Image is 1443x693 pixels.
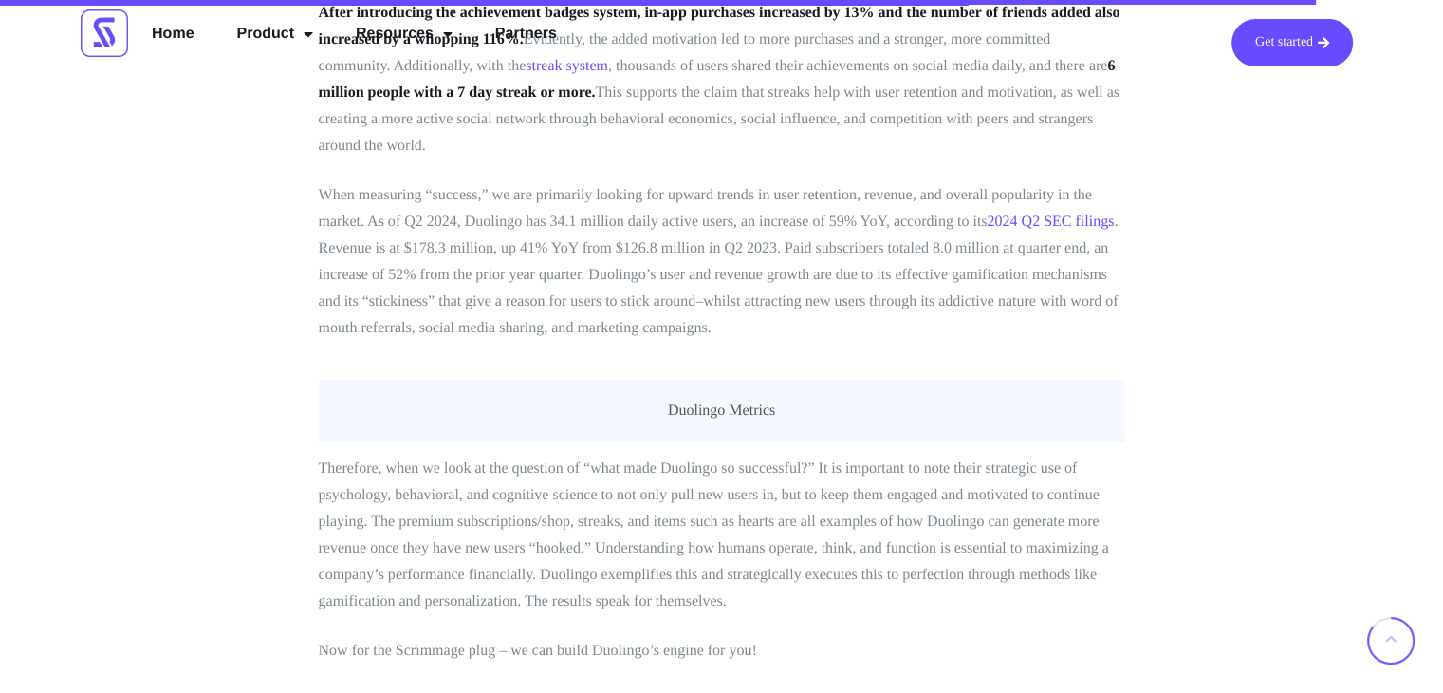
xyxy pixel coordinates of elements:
a: Home [138,19,208,49]
p: When measuring “success,” we are primarily looking for upward trends in user retention, revenue, ... [319,182,1125,342]
a: Resources [342,19,467,49]
p: Now for the Scrimmage plug – we can build Duolingo’s engine for you! [319,638,1125,665]
a: Get started [1231,19,1353,66]
a: 2024 Q2 SEC filings [987,214,1114,230]
p: Therefore, when we look at the question of “what made Duolingo so successful?” It is important to... [319,456,1125,615]
figcaption: Duolingo Metrics [319,380,1125,442]
img: Scrimmage Square Icon Logo [81,9,128,57]
a: Product [223,19,327,49]
a: Partners [481,19,571,49]
span: Get started [1255,36,1313,49]
nav: Menu [138,19,571,49]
